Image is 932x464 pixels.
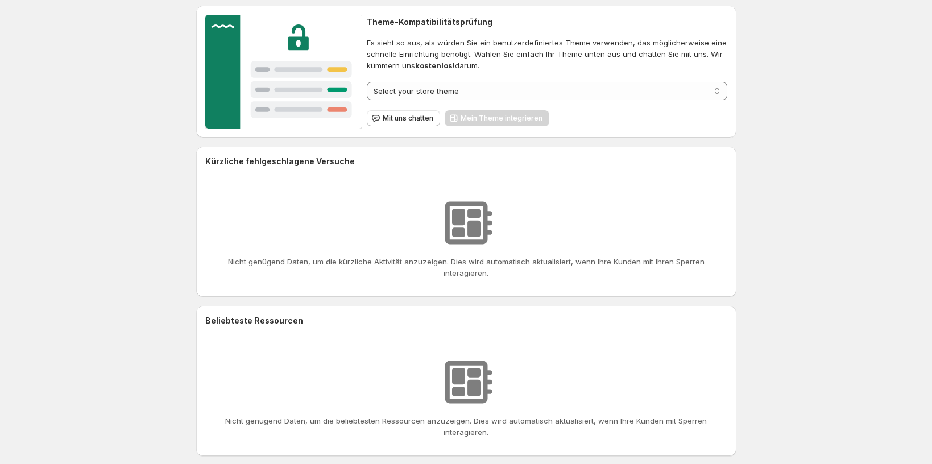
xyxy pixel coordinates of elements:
[415,61,455,70] strong: kostenlos!
[367,37,727,71] span: Es sieht so aus, als würden Sie ein benutzerdefiniertes Theme verwenden, das möglicherweise eine ...
[205,156,355,167] h2: Kürzliche fehlgeschlagene Versuche
[214,256,718,279] p: Nicht genügend Daten, um die kürzliche Aktivität anzuzeigen. Dies wird automatisch aktualisiert, ...
[205,15,363,129] img: Customer support
[367,16,727,28] h2: Theme-Kompatibilitätsprüfung
[383,114,433,123] span: Mit uns chatten
[367,110,440,126] button: Mit uns chatten
[214,415,718,438] p: Nicht genügend Daten, um die beliebtesten Ressourcen anzuzeigen. Dies wird automatisch aktualisie...
[438,354,495,411] img: Keine Ressourcen gefunden
[438,194,495,251] img: Keine Ressourcen gefunden
[205,315,727,326] h2: Beliebteste Ressourcen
